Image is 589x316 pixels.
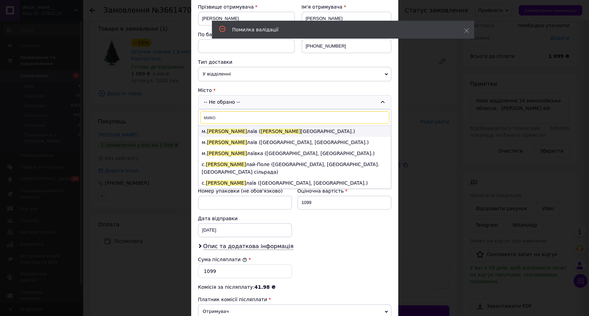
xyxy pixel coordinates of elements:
div: -- Не обрано -- [198,95,391,109]
div: Помилка валідації [232,26,447,33]
span: [PERSON_NAME] [207,129,247,134]
input: +380 [302,39,391,53]
div: Дата відправки [198,215,292,222]
span: [PERSON_NAME] [207,151,247,156]
input: Знайти [200,111,389,124]
span: Платник комісії післяплати [198,297,267,302]
li: м. лаїв ([GEOGRAPHIC_DATA], [GEOGRAPHIC_DATA].) [198,137,391,148]
span: У відділенні [198,67,391,81]
span: Ім'я отримувача [302,4,343,10]
span: Прізвище отримувача [198,4,254,10]
label: Сума післяплати [198,257,247,262]
span: Опис та додаткова інформація [203,243,294,250]
span: По батькові отримувача [198,32,259,37]
div: Оціночна вартість [297,187,391,194]
span: [PERSON_NAME] [206,180,246,186]
li: м. лаївка ([GEOGRAPHIC_DATA], [GEOGRAPHIC_DATA].) [198,148,391,159]
span: [PERSON_NAME] [261,129,301,134]
div: Комісія за післяплату: [198,284,391,290]
li: с. лаїв ([GEOGRAPHIC_DATA], [GEOGRAPHIC_DATA].) [198,177,391,188]
li: с. лай-Поле ([GEOGRAPHIC_DATA], [GEOGRAPHIC_DATA]. [GEOGRAPHIC_DATA] сільрада) [198,159,391,177]
span: Тип доставки [198,59,233,65]
span: 41.98 ₴ [254,284,275,290]
div: Місто [198,87,391,94]
span: [PERSON_NAME] [207,140,247,145]
span: [PERSON_NAME] [206,162,246,167]
div: Номер упаковки (не обов'язково) [198,187,292,194]
li: м. лаїв ( [GEOGRAPHIC_DATA].) [198,126,391,137]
